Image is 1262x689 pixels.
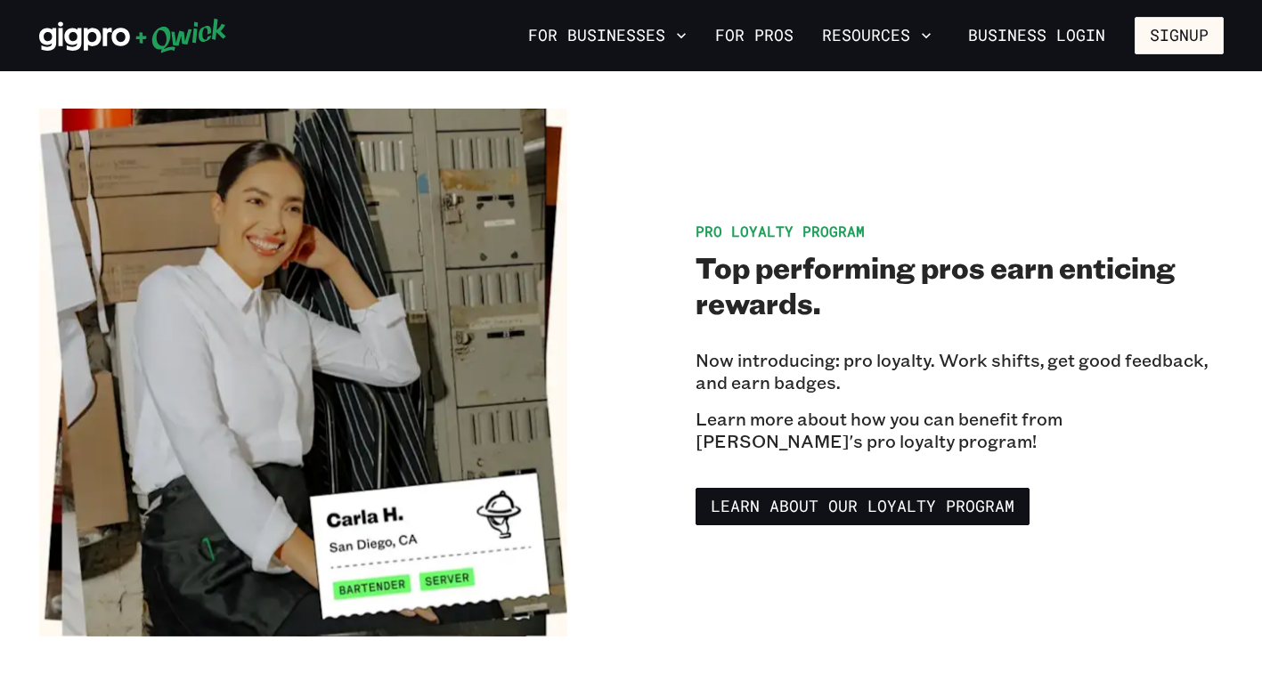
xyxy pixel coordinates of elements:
button: Signup [1135,17,1224,54]
a: For Pros [708,20,801,51]
h2: Top performing pros earn enticing rewards. [696,249,1224,320]
img: pro loyalty benefits [39,109,567,636]
span: Pro Loyalty Program [696,222,865,240]
p: Learn more about how you can benefit from [PERSON_NAME]'s pro loyalty program! [696,408,1224,452]
button: For Businesses [521,20,694,51]
a: Learn about our Loyalty Program [696,488,1030,525]
button: Resources [815,20,939,51]
p: Now introducing: pro loyalty. Work shifts, get good feedback, and earn badges. [696,349,1224,393]
a: Business Login [953,17,1120,54]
